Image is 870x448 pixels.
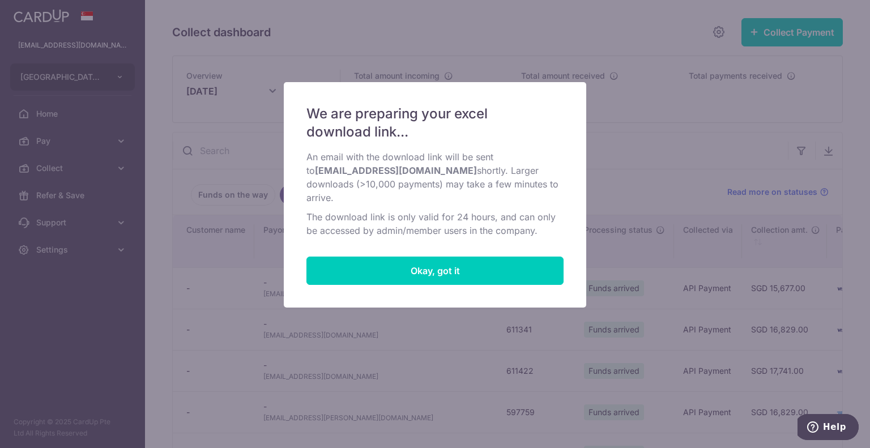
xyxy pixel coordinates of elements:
span: Help [25,8,49,18]
p: The download link is only valid for 24 hours, and can only be accessed by admin/member users in t... [306,210,564,237]
b: [EMAIL_ADDRESS][DOMAIN_NAME] [315,165,477,176]
button: Close [306,257,564,285]
iframe: Opens a widget where you can find more information [797,414,859,442]
p: An email with the download link will be sent to shortly. Larger downloads (>10,000 payments) may ... [306,150,564,204]
span: We are preparing your excel download link... [306,105,550,141]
